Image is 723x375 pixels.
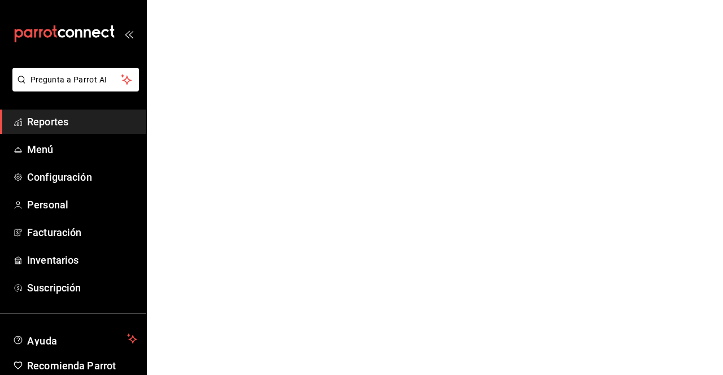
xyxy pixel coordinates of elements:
button: open_drawer_menu [124,29,133,38]
span: Pregunta a Parrot AI [31,74,121,86]
span: Reportes [27,114,137,129]
span: Recomienda Parrot [27,358,137,373]
span: Ayuda [27,332,123,346]
span: Inventarios [27,252,137,268]
a: Pregunta a Parrot AI [8,82,139,94]
span: Configuración [27,169,137,185]
span: Facturación [27,225,137,240]
button: Pregunta a Parrot AI [12,68,139,91]
span: Suscripción [27,280,137,295]
span: Personal [27,197,137,212]
span: Menú [27,142,137,157]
